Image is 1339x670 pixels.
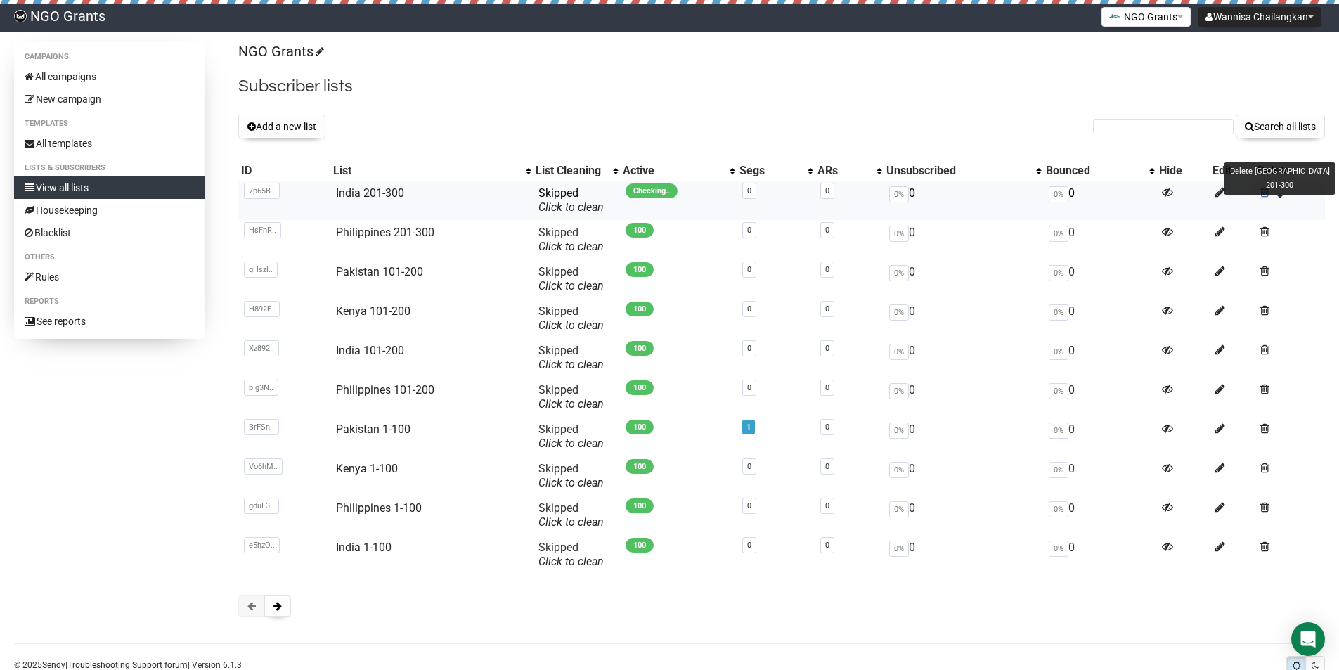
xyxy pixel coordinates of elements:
[747,541,751,550] a: 0
[825,265,829,274] a: 0
[889,423,909,439] span: 0%
[747,186,751,195] a: 0
[538,423,604,450] span: Skipped
[747,304,751,314] a: 0
[330,161,533,181] th: List: No sort applied, activate to apply an ascending sort
[747,265,751,274] a: 0
[626,459,654,474] span: 100
[538,226,604,253] span: Skipped
[747,344,751,353] a: 0
[889,186,909,202] span: 0%
[739,164,801,178] div: Segs
[67,660,130,670] a: Troubleshooting
[884,417,1043,456] td: 0
[238,161,330,181] th: ID: No sort applied, sorting is disabled
[886,164,1029,178] div: Unsubscribed
[336,541,392,554] a: India 1-100
[620,161,737,181] th: Active: No sort applied, activate to apply an ascending sort
[1224,162,1335,195] div: Delete [GEOGRAPHIC_DATA] 201-300
[884,181,1043,220] td: 0
[538,279,604,292] a: Click to clean
[336,501,422,515] a: Philippines 1-100
[889,541,909,557] span: 0%
[14,310,205,333] a: See reports
[14,160,205,176] li: Lists & subscribers
[336,304,410,318] a: Kenya 101-200
[626,262,654,277] span: 100
[1101,7,1191,27] button: NGO Grants
[626,420,654,434] span: 100
[1043,338,1156,378] td: 0
[884,220,1043,259] td: 0
[336,265,423,278] a: Pakistan 101-200
[825,186,829,195] a: 0
[238,115,325,138] button: Add a new list
[244,340,279,356] span: Xz892..
[623,164,723,178] div: Active
[747,462,751,471] a: 0
[14,65,205,88] a: All campaigns
[14,88,205,110] a: New campaign
[884,535,1043,574] td: 0
[1043,378,1156,417] td: 0
[538,555,604,568] a: Click to clean
[626,183,678,198] span: Checking..
[333,164,519,178] div: List
[1049,501,1068,517] span: 0%
[244,380,278,396] span: bIg3N..
[238,74,1325,99] h2: Subscriber lists
[825,226,829,235] a: 0
[1043,220,1156,259] td: 0
[538,397,604,411] a: Click to clean
[538,186,604,214] span: Skipped
[1046,164,1142,178] div: Bounced
[14,199,205,221] a: Housekeeping
[14,115,205,132] li: Templates
[889,462,909,478] span: 0%
[815,161,884,181] th: ARs: No sort applied, activate to apply an ascending sort
[14,266,205,288] a: Rules
[1049,226,1068,242] span: 0%
[1043,259,1156,299] td: 0
[538,265,604,292] span: Skipped
[538,240,604,253] a: Click to clean
[626,498,654,513] span: 100
[14,49,205,65] li: Campaigns
[889,344,909,360] span: 0%
[626,380,654,395] span: 100
[889,265,909,281] span: 0%
[737,161,815,181] th: Segs: No sort applied, activate to apply an ascending sort
[244,301,280,317] span: H892F..
[884,456,1043,496] td: 0
[825,541,829,550] a: 0
[825,501,829,510] a: 0
[1043,161,1156,181] th: Bounced: No sort applied, activate to apply an ascending sort
[533,161,620,181] th: List Cleaning: No sort applied, activate to apply an ascending sort
[1043,496,1156,535] td: 0
[14,132,205,155] a: All templates
[244,458,283,475] span: Vo6hM..
[14,176,205,199] a: View all lists
[14,293,205,310] li: Reports
[538,462,604,489] span: Skipped
[244,183,280,199] span: 7p65B..
[42,660,65,670] a: Sendy
[1049,462,1068,478] span: 0%
[825,462,829,471] a: 0
[746,423,751,432] a: 1
[825,423,829,432] a: 0
[538,476,604,489] a: Click to clean
[1049,344,1068,360] span: 0%
[884,378,1043,417] td: 0
[884,338,1043,378] td: 0
[817,164,869,178] div: ARs
[1049,423,1068,439] span: 0%
[538,437,604,450] a: Click to clean
[336,423,410,436] a: Pakistan 1-100
[538,515,604,529] a: Click to clean
[538,344,604,371] span: Skipped
[1043,456,1156,496] td: 0
[336,226,434,239] a: Philippines 201-300
[538,501,604,529] span: Skipped
[825,304,829,314] a: 0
